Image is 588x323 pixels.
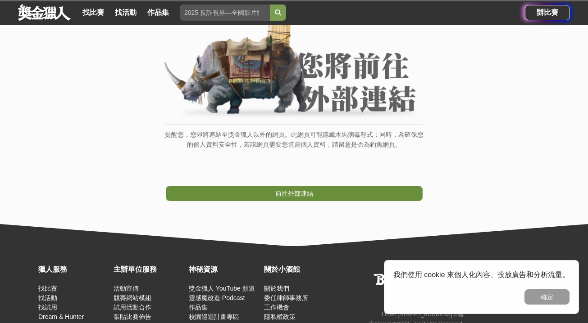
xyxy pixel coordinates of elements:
a: 活動宣傳 [114,285,139,292]
a: 獎金獵人 YouTube 頻道 [189,285,255,292]
img: External Link Banner [164,18,424,120]
input: 2025 反詐視界—全國影片競賽 [180,4,270,21]
p: 提醒您，您即將連結至獎金獵人以外的網頁。此網頁可能隱藏木馬病毒程式；同時，為確保您的個人資料安全性，若該網頁需要您填寫個人資料，請留意是否為釣魚網頁。 [164,130,424,159]
a: 作品集 [189,304,208,311]
a: 試用活動合作 [114,304,151,311]
a: 辦比賽 [525,5,570,20]
a: 隱私權政策 [264,313,296,320]
div: 神秘資源 [189,264,260,275]
a: 找試用 [38,304,57,311]
a: 委任律師事務所 [264,294,308,301]
a: 張貼比賽佈告 [114,313,151,320]
span: 前往外部連結 [275,190,313,197]
a: Dream & Hunter [38,313,84,320]
div: 關於小酒館 [264,264,335,275]
a: 作品集 [144,6,173,19]
a: 工作機會 [264,304,289,311]
a: 競賽網站模組 [114,294,151,301]
a: 關於我們 [264,285,289,292]
a: 找活動 [38,294,57,301]
a: 前往外部連結 [166,186,423,201]
a: 找比賽 [79,6,108,19]
span: 我們使用 cookie 來個人化內容、投放廣告和分析流量。 [393,271,570,278]
button: 確定 [524,289,570,305]
div: 主辦單位服務 [114,264,184,275]
a: 校園巡迴計畫專區 [189,313,239,320]
a: 找活動 [111,6,140,19]
div: 獵人服務 [38,264,109,275]
a: 找比賽 [38,285,57,292]
small: 11494 [STREET_ADDRESS] 3 樓 [381,311,464,318]
a: 靈感魔改造 Podcast [189,294,245,301]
